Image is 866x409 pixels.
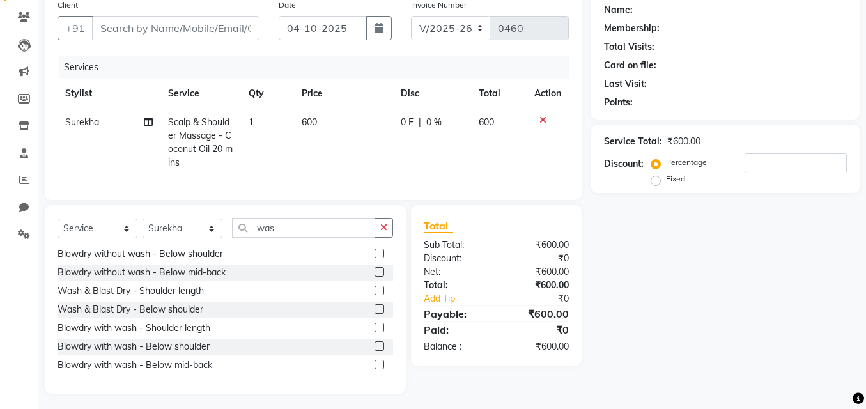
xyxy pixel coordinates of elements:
div: Points: [604,96,633,109]
div: Total: [414,279,497,292]
input: Search by Name/Mobile/Email/Code [92,16,259,40]
div: Card on file: [604,59,656,72]
div: Wash & Blast Dry - Shoulder length [58,284,204,298]
div: ₹0 [496,252,578,265]
div: Service Total: [604,135,662,148]
div: ₹600.00 [496,340,578,353]
div: Wash & Blast Dry - Below shoulder [58,303,203,316]
span: 0 % [426,116,442,129]
span: 1 [249,116,254,128]
div: Blowdry without wash - Below mid-back [58,266,226,279]
div: ₹600.00 [496,306,578,321]
span: | [419,116,421,129]
div: Membership: [604,22,660,35]
div: Services [59,56,578,79]
th: Stylist [58,79,160,108]
th: Price [294,79,393,108]
span: 600 [479,116,494,128]
div: Blowdry with wash - Below shoulder [58,340,210,353]
div: Blowdry with wash - Shoulder length [58,321,210,335]
div: ₹600.00 [496,265,578,279]
a: Add Tip [414,292,510,305]
div: Balance : [414,340,497,353]
div: ₹0 [510,292,578,305]
div: ₹600.00 [667,135,700,148]
span: Total [424,219,453,233]
div: Blowdry with wash - Below mid-back [58,359,212,372]
input: Search or Scan [232,218,375,238]
th: Action [527,79,569,108]
div: ₹600.00 [496,279,578,292]
div: Paid: [414,322,497,337]
label: Percentage [666,157,707,168]
span: Surekha [65,116,99,128]
div: Discount: [604,157,644,171]
div: Last Visit: [604,77,647,91]
th: Disc [393,79,472,108]
span: Scalp & Shoulder Massage - Coconut Oil 20 mins [168,116,233,168]
div: Name: [604,3,633,17]
div: ₹600.00 [496,238,578,252]
span: 0 F [401,116,414,129]
div: Discount: [414,252,497,265]
span: 600 [302,116,317,128]
div: Sub Total: [414,238,497,252]
div: Payable: [414,306,497,321]
button: +91 [58,16,93,40]
div: ₹0 [496,322,578,337]
th: Qty [241,79,294,108]
div: Net: [414,265,497,279]
label: Fixed [666,173,685,185]
th: Service [160,79,241,108]
div: Total Visits: [604,40,654,54]
th: Total [471,79,527,108]
div: Blowdry without wash - Below shoulder [58,247,223,261]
